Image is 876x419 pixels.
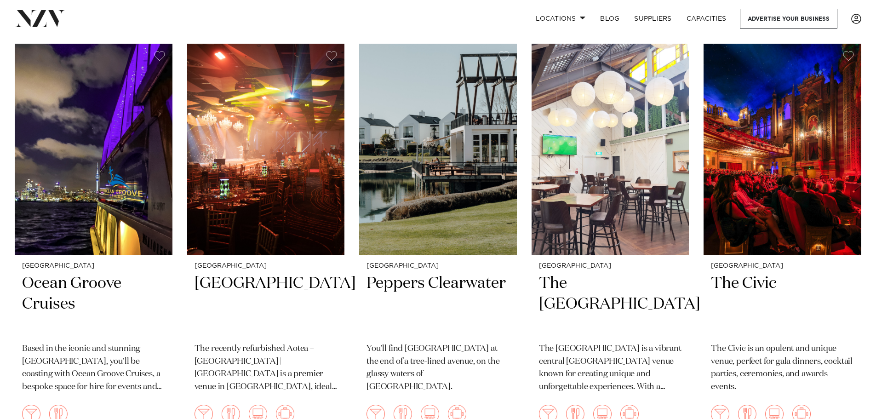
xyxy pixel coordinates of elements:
[593,9,627,29] a: BLOG
[366,343,510,394] p: You'll find [GEOGRAPHIC_DATA] at the end of a tree-lined avenue, on the glassy waters of [GEOGRAP...
[711,343,854,394] p: The Civic is an opulent and unique venue, perfect for gala dinners, cocktail parties, ceremonies,...
[366,263,510,270] small: [GEOGRAPHIC_DATA]
[711,273,854,335] h2: The Civic
[22,263,165,270] small: [GEOGRAPHIC_DATA]
[539,273,682,335] h2: The [GEOGRAPHIC_DATA]
[539,263,682,270] small: [GEOGRAPHIC_DATA]
[740,9,837,29] a: Advertise your business
[22,343,165,394] p: Based in the iconic and stunning [GEOGRAPHIC_DATA], you'll be coasting with Ocean Groove Cruises,...
[711,263,854,270] small: [GEOGRAPHIC_DATA]
[679,9,734,29] a: Capacities
[627,9,679,29] a: SUPPLIERS
[15,10,65,27] img: nzv-logo.png
[539,343,682,394] p: The [GEOGRAPHIC_DATA] is a vibrant central [GEOGRAPHIC_DATA] venue known for creating unique and ...
[195,343,338,394] p: The recently refurbished Aotea – [GEOGRAPHIC_DATA] | [GEOGRAPHIC_DATA] is a premier venue in [GEO...
[195,273,338,335] h2: [GEOGRAPHIC_DATA]
[195,263,338,270] small: [GEOGRAPHIC_DATA]
[22,273,165,335] h2: Ocean Groove Cruises
[366,273,510,335] h2: Peppers Clearwater
[528,9,593,29] a: Locations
